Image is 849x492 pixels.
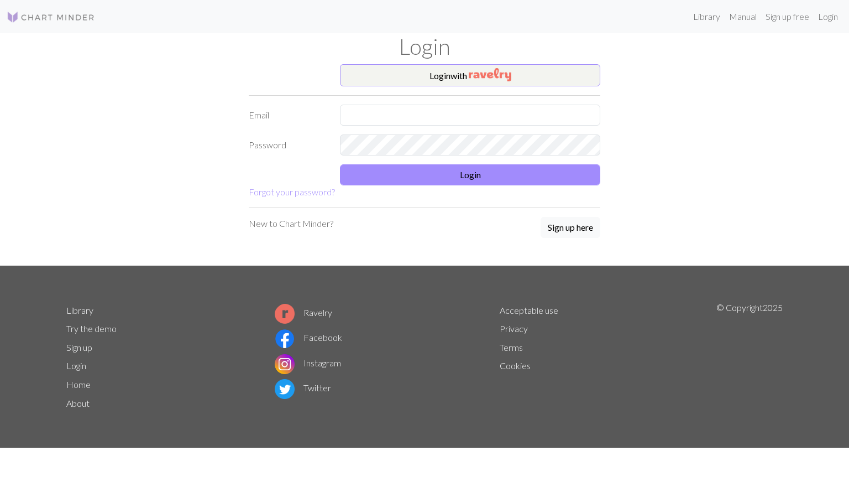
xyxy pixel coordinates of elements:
a: Library [689,6,725,28]
a: Acceptable use [500,305,558,315]
h1: Login [60,33,789,60]
p: New to Chart Minder? [249,217,333,230]
a: Ravelry [275,307,332,318]
a: Login [66,360,86,371]
label: Password [242,134,333,156]
a: Terms [500,342,523,353]
a: Sign up free [761,6,814,28]
img: Instagram logo [275,354,295,374]
a: Facebook [275,332,342,343]
a: Sign up [66,342,92,353]
a: Library [66,305,93,315]
a: Twitter [275,382,331,393]
img: Logo [7,11,95,24]
img: Twitter logo [275,379,295,399]
a: Sign up here [541,217,600,239]
a: Try the demo [66,323,117,334]
button: Login [340,164,600,185]
a: Manual [725,6,761,28]
label: Email [242,105,333,126]
a: Login [814,6,842,28]
button: Sign up here [541,217,600,238]
button: Loginwith [340,64,600,86]
a: Home [66,379,91,390]
a: Cookies [500,360,531,371]
a: About [66,398,90,408]
img: Ravelry [469,68,511,81]
a: Forgot your password? [249,187,335,197]
a: Instagram [275,358,341,368]
img: Ravelry logo [275,304,295,324]
img: Facebook logo [275,329,295,349]
a: Privacy [500,323,528,334]
p: © Copyright 2025 [716,301,783,413]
